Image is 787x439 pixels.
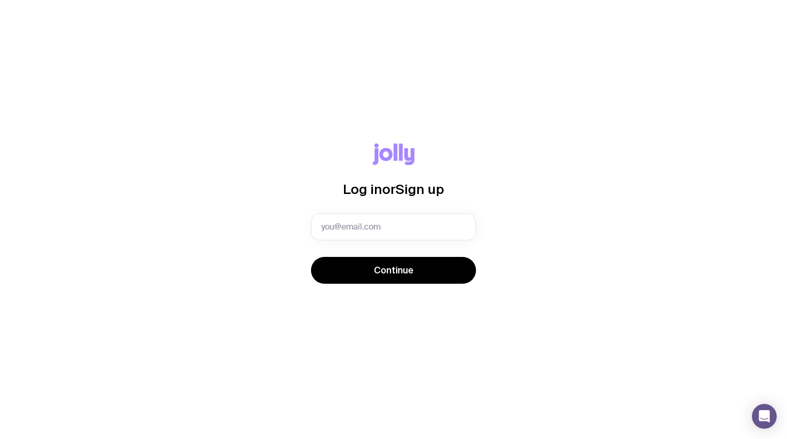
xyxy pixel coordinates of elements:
button: Continue [311,257,476,284]
span: Sign up [396,182,444,197]
span: Log in [343,182,382,197]
span: Continue [374,264,414,277]
div: Open Intercom Messenger [752,404,777,429]
input: you@email.com [311,214,476,240]
span: or [382,182,396,197]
